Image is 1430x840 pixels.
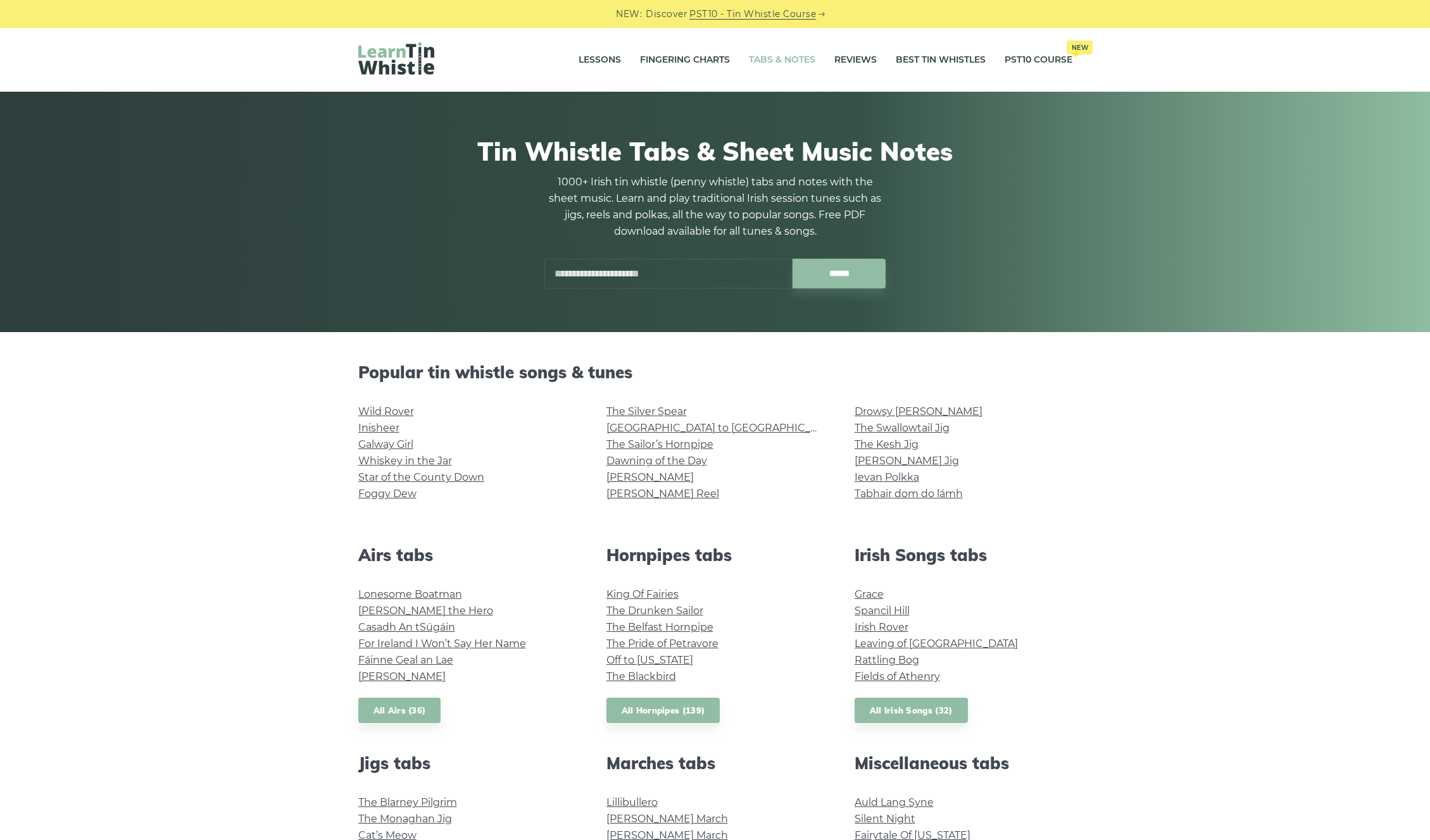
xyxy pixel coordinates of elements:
a: [PERSON_NAME] Jig [855,455,959,467]
span: New [1067,40,1093,54]
a: The Silver Spear [606,405,687,417]
a: Ievan Polkka [855,471,919,483]
h2: Airs tabs [358,545,576,565]
a: Wild Rover [358,405,414,417]
a: Fáinne Geal an Lae [358,654,453,666]
a: Tabhair dom do lámh [855,488,963,500]
a: Off to [US_STATE] [606,654,693,666]
h2: Miscellaneous tabs [855,753,1072,773]
a: Drowsy [PERSON_NAME] [855,405,982,417]
a: [PERSON_NAME] the Hero [358,605,493,617]
a: Auld Lang Syne [855,796,934,808]
a: Casadh An tSúgáin [358,621,455,633]
a: [GEOGRAPHIC_DATA] to [GEOGRAPHIC_DATA] [606,422,840,434]
a: The Blarney Pilgrim [358,796,457,808]
h2: Jigs tabs [358,753,576,773]
a: The Swallowtail Jig [855,422,950,434]
a: Foggy Dew [358,488,417,500]
a: [PERSON_NAME] [358,670,446,682]
a: All Airs (36) [358,698,441,724]
p: 1000+ Irish tin whistle (penny whistle) tabs and notes with the sheet music. Learn and play tradi... [544,174,886,240]
a: All Irish Songs (32) [855,698,968,724]
a: Star of the County Down [358,471,484,483]
h2: Marches tabs [606,753,824,773]
a: Spancil Hill [855,605,910,617]
a: Fingering Charts [640,44,730,76]
a: The Monaghan Jig [358,813,452,825]
a: Reviews [834,44,877,76]
a: The Belfast Hornpipe [606,621,713,633]
a: Whiskey in the Jar [358,455,452,467]
a: [PERSON_NAME] [606,471,694,483]
a: All Hornpipes (139) [606,698,720,724]
a: Fields of Athenry [855,670,940,682]
a: Tabs & Notes [749,44,815,76]
h2: Irish Songs tabs [855,545,1072,565]
a: Lessons [579,44,621,76]
a: For Ireland I Won’t Say Her Name [358,638,526,650]
a: Dawning of the Day [606,455,707,467]
a: Silent Night [855,813,915,825]
a: Inisheer [358,422,399,434]
a: [PERSON_NAME] Reel [606,488,719,500]
a: Best Tin Whistles [896,44,986,76]
a: Galway Girl [358,438,413,450]
h2: Popular tin whistle songs & tunes [358,362,1072,382]
img: LearnTinWhistle.com [358,42,434,75]
a: [PERSON_NAME] March [606,813,728,825]
a: Irish Rover [855,621,908,633]
a: Rattling Bog [855,654,919,666]
a: The Pride of Petravore [606,638,718,650]
a: The Blackbird [606,670,676,682]
a: The Kesh Jig [855,438,919,450]
a: The Drunken Sailor [606,605,703,617]
a: Grace [855,588,884,600]
a: PST10 CourseNew [1005,44,1072,76]
h2: Hornpipes tabs [606,545,824,565]
a: King Of Fairies [606,588,679,600]
h1: Tin Whistle Tabs & Sheet Music Notes [358,136,1072,166]
a: Lonesome Boatman [358,588,462,600]
a: Lillibullero [606,796,658,808]
a: The Sailor’s Hornpipe [606,438,713,450]
a: Leaving of [GEOGRAPHIC_DATA] [855,638,1018,650]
